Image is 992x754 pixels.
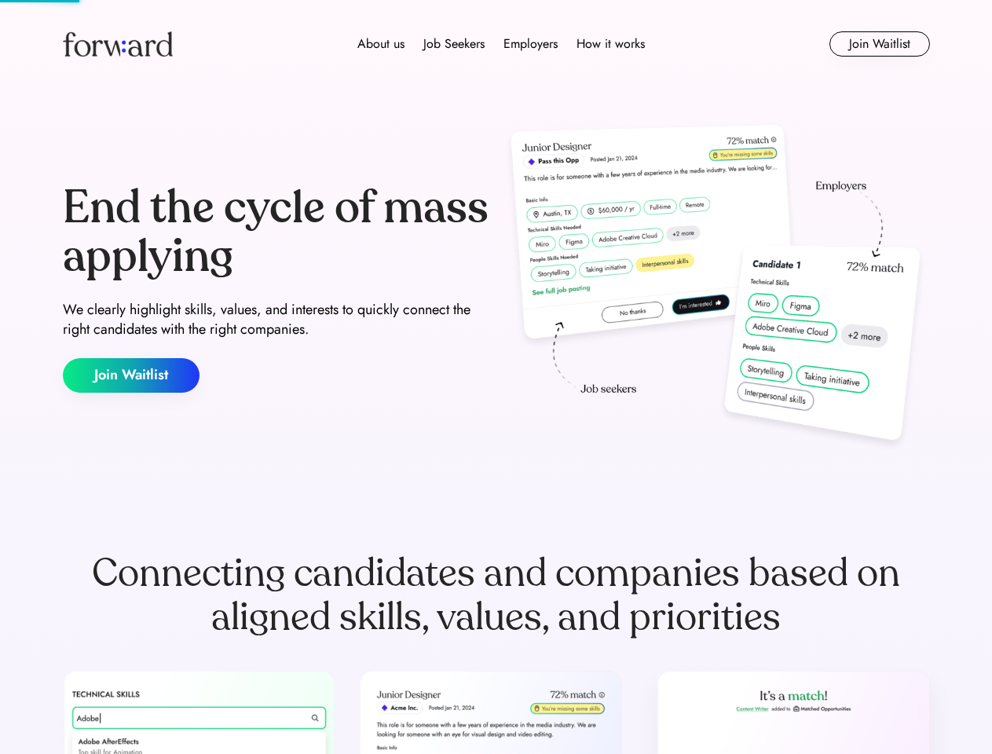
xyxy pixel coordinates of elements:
img: hero-image.png [503,119,930,457]
img: Forward logo [63,31,173,57]
div: Job Seekers [423,35,485,53]
div: We clearly highlight skills, values, and interests to quickly connect the right candidates with t... [63,300,490,339]
button: Join Waitlist [829,31,930,57]
div: About us [357,35,404,53]
button: Join Waitlist [63,358,199,393]
div: Employers [503,35,558,53]
div: How it works [577,35,645,53]
div: Connecting candidates and companies based on aligned skills, values, and priorities [63,551,930,639]
div: End the cycle of mass applying [63,184,490,280]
